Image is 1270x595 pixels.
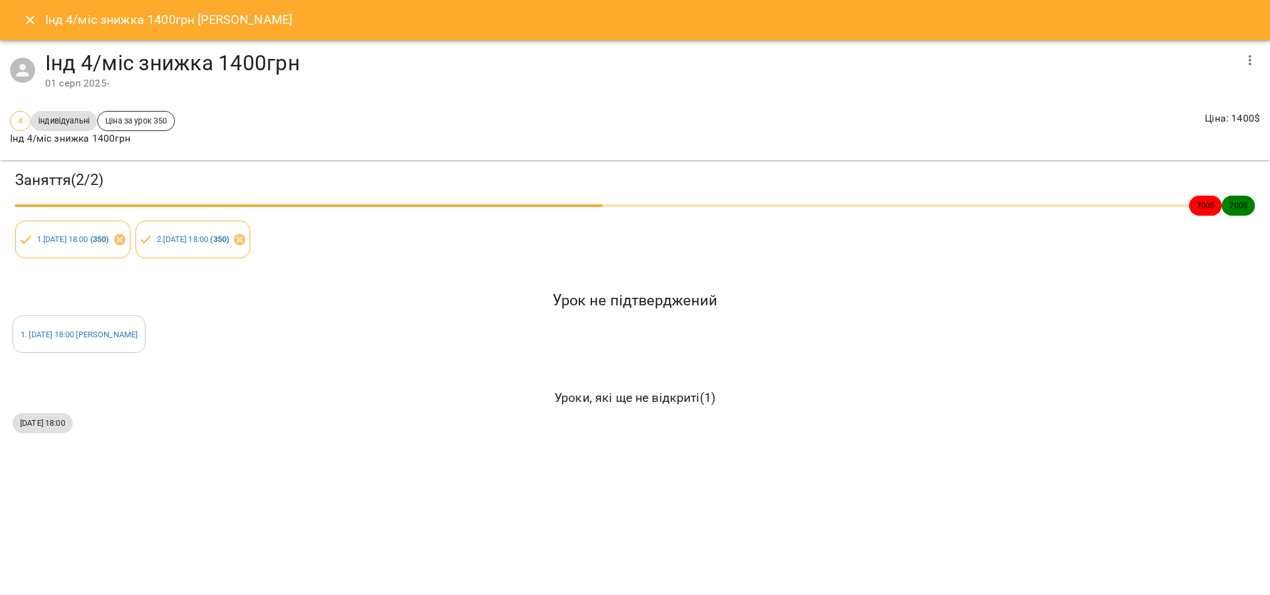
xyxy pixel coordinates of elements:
[135,221,251,258] div: 2.[DATE] 18:00 (350)
[13,388,1257,408] h6: Уроки, які ще не відкриті ( 1 )
[45,10,293,29] h6: Інд 4/міс знижка 1400грн [PERSON_NAME]
[13,417,73,429] span: [DATE] 18:00
[31,115,97,127] span: індивідуальні
[15,221,130,258] div: 1.[DATE] 18:00 (350)
[10,131,175,146] p: Інд 4/міс знижка 1400грн
[21,330,137,339] a: 1. [DATE] 18:00 [PERSON_NAME]
[45,50,1235,76] h4: Інд 4/міс знижка 1400грн
[1189,199,1222,211] span: 700 $
[45,76,1235,91] div: 01 серп 2025 -
[157,234,229,244] a: 2.[DATE] 18:00 (350)
[1222,199,1255,211] span: 700 $
[210,234,229,244] b: ( 350 )
[98,115,174,127] span: Ціна за урок 350
[11,115,30,127] span: 4
[90,234,109,244] b: ( 350 )
[15,171,1255,190] h3: Заняття ( 2 / 2 )
[37,234,109,244] a: 1.[DATE] 18:00 (350)
[13,291,1257,310] h5: Урок не підтверджений
[15,5,45,35] button: Close
[1205,111,1260,126] p: Ціна : 1400 $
